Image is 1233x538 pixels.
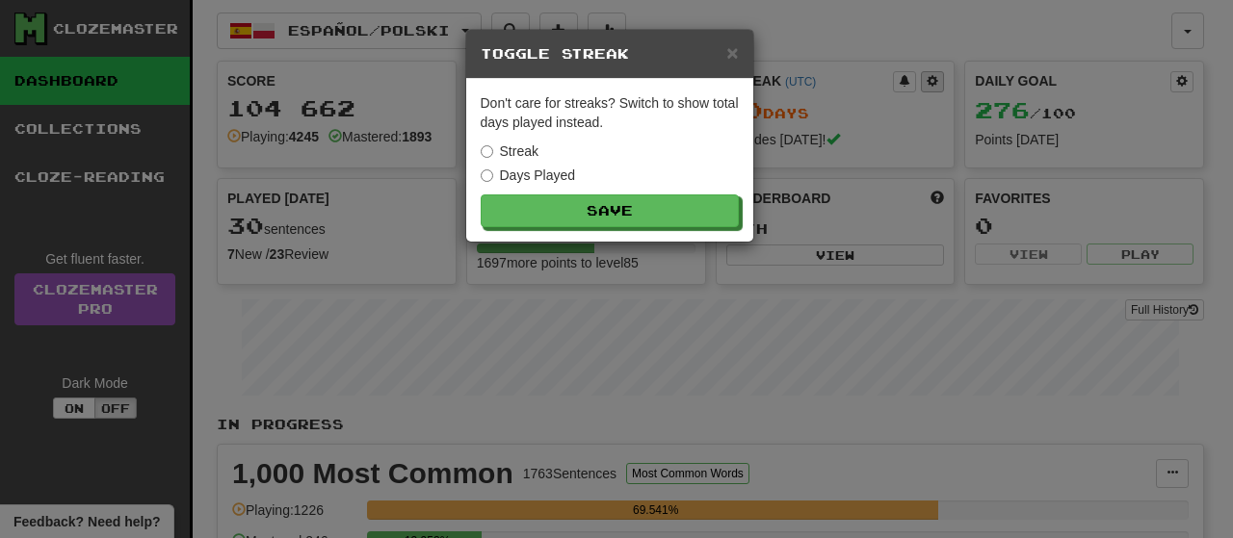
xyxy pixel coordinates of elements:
button: Close [726,42,738,63]
h5: Toggle Streak [481,44,739,64]
label: Days Played [481,166,576,185]
button: Save [481,194,739,227]
input: Days Played [481,169,493,182]
p: Don't care for streaks? Switch to show total days played instead. [481,93,739,132]
input: Streak [481,145,493,158]
span: × [726,41,738,64]
label: Streak [481,141,538,161]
